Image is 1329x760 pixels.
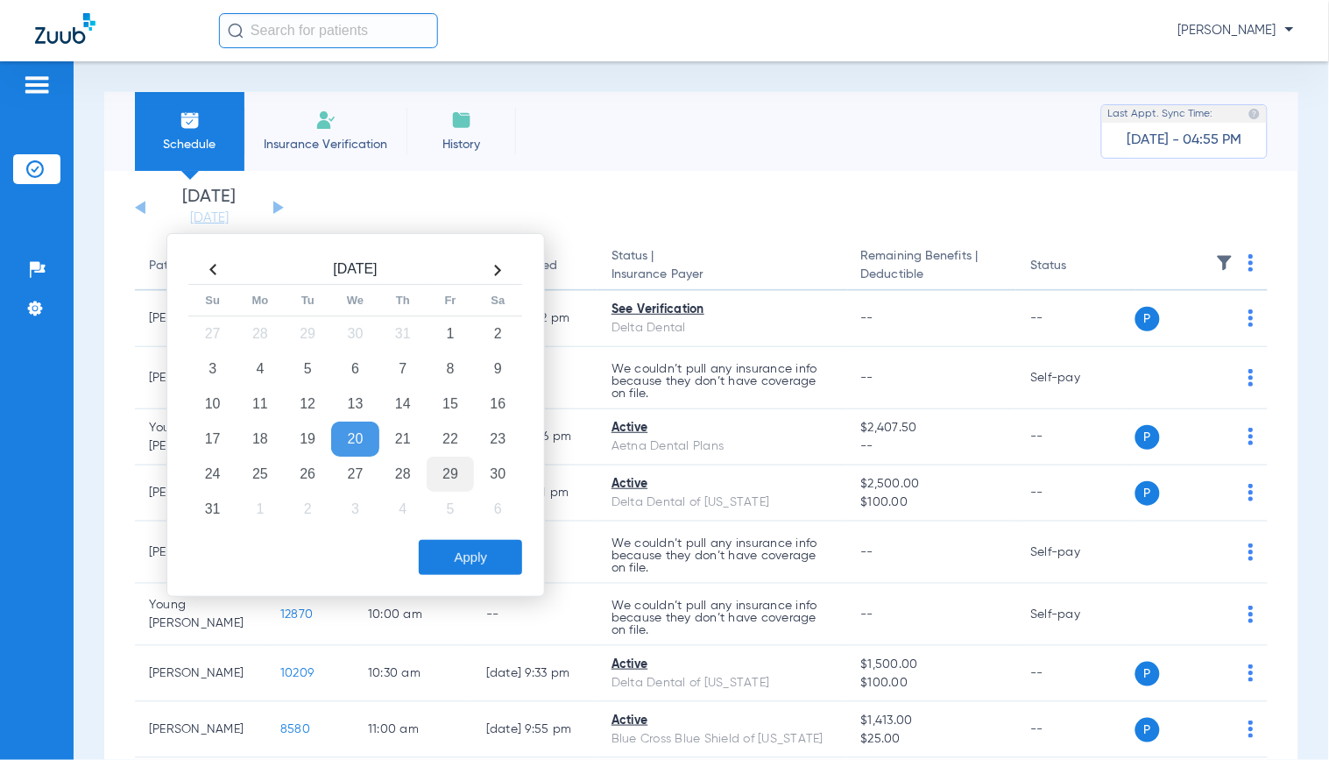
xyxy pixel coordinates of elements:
img: last sync help info [1248,108,1261,120]
td: Self-pay [1016,522,1135,584]
td: Self-pay [1016,347,1135,409]
input: Search for patients [219,13,438,48]
span: P [1135,718,1160,742]
div: Aetna Dental Plans [611,437,832,456]
span: P [1135,662,1160,686]
img: group-dot-blue.svg [1248,606,1254,623]
span: $100.00 [861,494,1003,512]
img: Search Icon [228,23,244,39]
div: Active [611,712,832,730]
th: Status | [597,242,846,291]
img: group-dot-blue.svg [1248,543,1254,561]
img: group-dot-blue.svg [1248,309,1254,327]
td: -- [1016,409,1135,465]
td: 10:00 AM [354,584,472,646]
button: Apply [419,540,522,575]
span: 10209 [280,667,314,679]
span: -- [861,546,874,558]
span: -- [861,372,874,384]
span: -- [861,312,874,324]
span: -- [861,437,1003,456]
td: [DATE] 9:33 PM [472,646,597,702]
td: -- [1016,291,1135,347]
div: Delta Dental of [US_STATE] [611,494,832,512]
span: $2,500.00 [861,475,1003,494]
span: Insurance Payer [611,266,832,284]
div: Patient Name [149,257,226,275]
th: [DATE] [237,256,474,285]
span: P [1135,425,1160,450]
span: $1,500.00 [861,656,1003,674]
th: Remaining Benefits | [847,242,1017,291]
div: Patient Name [149,257,252,275]
span: Insurance Verification [258,136,393,153]
td: -- [1016,702,1135,758]
img: filter.svg [1216,254,1234,272]
td: -- [472,584,597,646]
span: History [420,136,503,153]
img: hamburger-icon [23,75,51,96]
td: [PERSON_NAME] [135,702,266,758]
td: Self-pay [1016,584,1135,646]
img: group-dot-blue.svg [1248,484,1254,501]
div: Active [611,475,832,494]
td: [DATE] 9:55 PM [472,702,597,758]
td: 10:30 AM [354,646,472,702]
div: Delta Dental [611,319,832,337]
p: We couldn’t pull any insurance info because they don’t have coverage on file. [611,537,832,574]
img: History [451,110,472,131]
img: group-dot-blue.svg [1248,428,1254,445]
span: [PERSON_NAME] [1178,22,1294,39]
li: [DATE] [157,188,262,227]
iframe: Chat Widget [1241,676,1329,760]
th: Status [1016,242,1135,291]
img: Manual Insurance Verification [315,110,336,131]
td: -- [1016,465,1135,522]
span: [DATE] - 04:55 PM [1128,131,1242,149]
img: Zuub Logo [35,13,95,44]
span: Deductible [861,266,1003,284]
div: Blue Cross Blue Shield of [US_STATE] [611,730,832,749]
span: P [1135,307,1160,331]
div: See Verification [611,301,832,319]
span: 8580 [280,723,310,735]
a: [DATE] [157,210,262,227]
span: Schedule [148,136,231,153]
span: P [1135,481,1160,506]
td: 11:00 AM [354,702,472,758]
div: Delta Dental of [US_STATE] [611,674,832,693]
span: 12870 [280,608,313,621]
div: Active [611,419,832,437]
span: $1,413.00 [861,712,1003,730]
img: group-dot-blue.svg [1248,254,1254,272]
div: Active [611,656,832,674]
span: $2,407.50 [861,419,1003,437]
td: Young [PERSON_NAME] [135,584,266,646]
img: Schedule [180,110,201,131]
span: $100.00 [861,674,1003,693]
td: [PERSON_NAME] [135,646,266,702]
img: group-dot-blue.svg [1248,369,1254,387]
p: We couldn’t pull any insurance info because they don’t have coverage on file. [611,363,832,400]
span: $25.00 [861,730,1003,749]
td: -- [1016,646,1135,702]
img: group-dot-blue.svg [1248,664,1254,682]
span: -- [861,608,874,621]
span: Last Appt. Sync Time: [1108,105,1213,123]
p: We couldn’t pull any insurance info because they don’t have coverage on file. [611,600,832,636]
